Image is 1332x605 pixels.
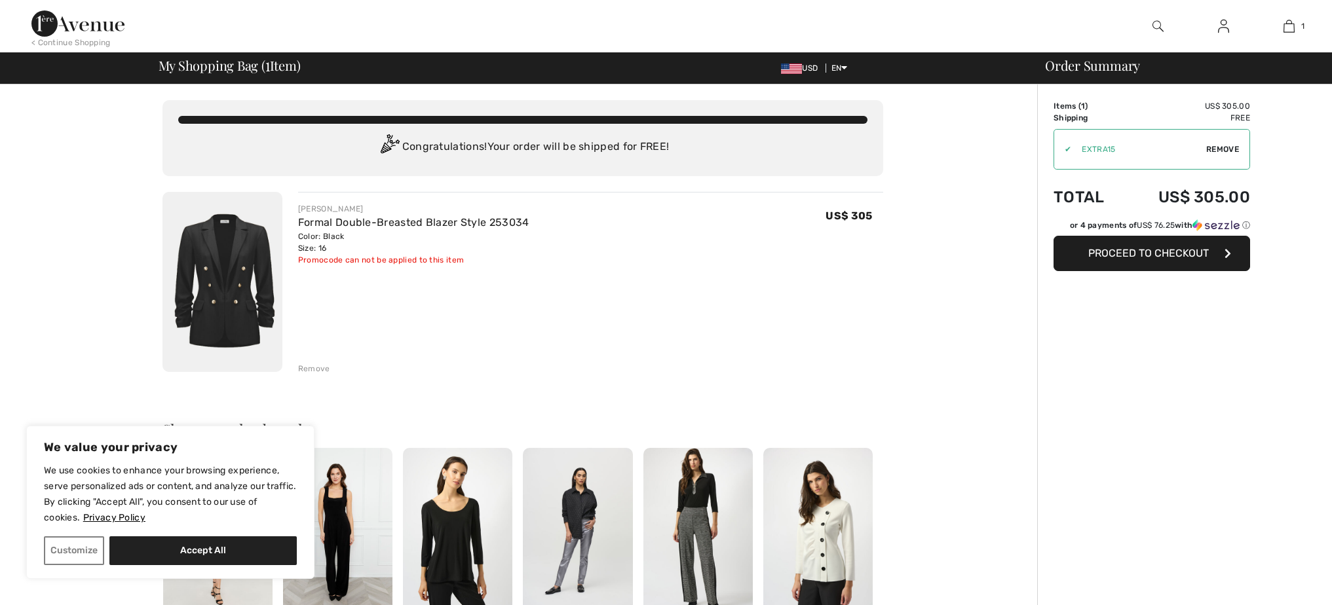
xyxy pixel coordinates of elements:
[1071,130,1206,169] input: Promo code
[1054,175,1124,219] td: Total
[44,463,297,526] p: We use cookies to enhance your browsing experience, serve personalized ads or content, and analyz...
[178,134,867,160] div: Congratulations! Your order will be shipped for FREE!
[1124,112,1250,124] td: Free
[298,216,529,229] a: Formal Double-Breasted Blazer Style 253034
[1152,18,1164,34] img: search the website
[1206,143,1239,155] span: Remove
[1124,175,1250,219] td: US$ 305.00
[31,37,111,48] div: < Continue Shopping
[298,363,330,375] div: Remove
[109,536,297,565] button: Accept All
[1284,18,1295,34] img: My Bag
[265,56,270,73] span: 1
[1054,219,1250,236] div: or 4 payments ofUS$ 76.25withSezzle Click to learn more about Sezzle
[1054,112,1124,124] td: Shipping
[298,230,529,254] div: Color: Black Size: 16
[831,64,848,73] span: EN
[44,536,104,565] button: Customize
[1192,219,1240,231] img: Sezzle
[781,64,802,74] img: US Dollar
[781,64,823,73] span: USD
[31,10,124,37] img: 1ère Avenue
[1257,18,1321,34] a: 1
[162,192,282,372] img: Formal Double-Breasted Blazer Style 253034
[298,203,529,215] div: [PERSON_NAME]
[1054,100,1124,112] td: Items ( )
[26,426,314,579] div: We value your privacy
[1070,219,1250,231] div: or 4 payments of with
[159,59,301,72] span: My Shopping Bag ( Item)
[1088,247,1209,259] span: Proceed to Checkout
[1124,100,1250,112] td: US$ 305.00
[1208,18,1240,35] a: Sign In
[1054,236,1250,271] button: Proceed to Checkout
[1081,101,1085,111] span: 1
[1054,143,1071,155] div: ✔
[298,254,529,266] div: Promocode can not be applied to this item
[826,210,872,222] span: US$ 305
[1029,59,1324,72] div: Order Summary
[1218,18,1229,34] img: My Info
[1137,221,1175,230] span: US$ 76.25
[162,422,883,437] h2: Shoppers also bought
[44,439,297,455] p: We value your privacy
[83,511,146,524] a: Privacy Policy
[1301,20,1304,32] span: 1
[376,134,402,160] img: Congratulation2.svg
